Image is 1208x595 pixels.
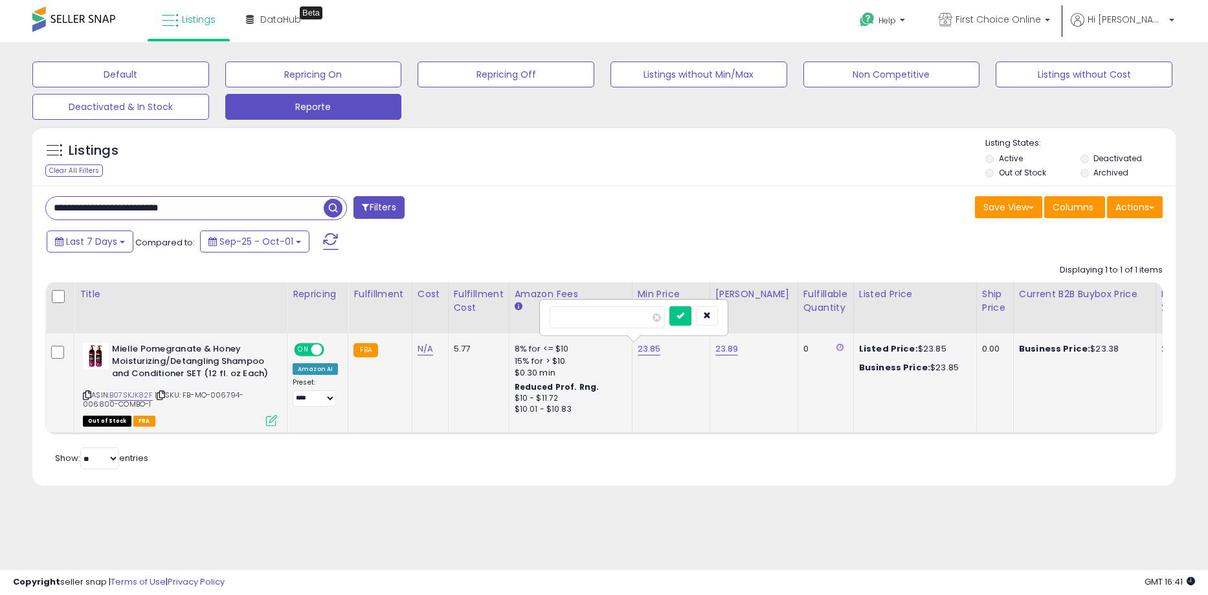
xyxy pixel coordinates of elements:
span: First Choice Online [956,13,1041,26]
div: Amazon Fees [515,287,627,301]
div: Amazon AI [293,363,338,375]
a: Privacy Policy [168,576,225,588]
span: DataHub [260,13,301,26]
a: 23.85 [638,342,661,355]
div: Ship Price [982,287,1008,315]
div: $10.01 - $10.83 [515,404,622,415]
div: 8% for <= $10 [515,343,622,355]
p: Listing States: [985,137,1175,150]
span: ON [295,344,311,355]
b: Business Price: [1019,342,1090,355]
div: Current B2B Buybox Price [1019,287,1150,301]
div: Min Price [638,287,704,301]
div: Fulfillable Quantity [803,287,848,315]
div: $23.85 [859,362,967,374]
img: 411ZYDFex2L._SL40_.jpg [83,343,109,369]
button: Deactivated & In Stock [32,94,209,120]
div: $0.30 min [515,367,622,379]
div: Preset: [293,378,338,407]
a: Help [849,2,918,42]
a: Hi [PERSON_NAME] [1071,13,1174,42]
span: Sep-25 - Oct-01 [219,235,293,248]
button: Repricing Off [418,62,594,87]
button: Non Competitive [803,62,980,87]
div: Title [80,287,282,301]
small: FBA [353,343,377,357]
i: Get Help [859,12,875,28]
span: Columns [1053,201,1093,214]
div: Fulfillment Cost [454,287,504,315]
button: Listings without Cost [996,62,1172,87]
a: Terms of Use [111,576,166,588]
a: 23.89 [715,342,739,355]
div: Listed Price [859,287,971,301]
a: B07SKJK82F [109,390,153,401]
label: Out of Stock [999,167,1046,178]
div: Fulfillment [353,287,406,301]
span: FBA [133,416,155,427]
div: 0.00 [982,343,1003,355]
label: Active [999,153,1023,164]
button: Reporte [225,94,402,120]
button: Sep-25 - Oct-01 [200,230,309,253]
button: Save View [975,196,1042,218]
span: 2025-10-9 16:41 GMT [1145,576,1195,588]
div: 22% [1161,343,1204,355]
span: All listings that are currently out of stock and unavailable for purchase on Amazon [83,416,131,427]
div: ASIN: [83,343,277,425]
small: Amazon Fees. [515,301,522,313]
button: Listings without Min/Max [610,62,787,87]
div: $23.85 [859,343,967,355]
span: Help [878,15,896,26]
div: 5.77 [454,343,499,355]
span: | SKU: FB-MO-006794-006800-COMBO-1 [83,390,243,409]
div: Cost [418,287,443,301]
strong: Copyright [13,576,60,588]
span: Hi [PERSON_NAME] [1088,13,1165,26]
b: Mielle Pomegranate & Honey Moisturizing/Detangling Shampoo and Conditioner SET (12 fl. oz Each) [112,343,269,383]
button: Default [32,62,209,87]
button: Actions [1107,196,1163,218]
label: Deactivated [1093,153,1142,164]
div: 15% for > $10 [515,355,622,367]
span: Compared to: [135,236,195,249]
b: Listed Price: [859,342,918,355]
div: $10 - $11.72 [515,393,622,404]
div: Repricing [293,287,342,301]
div: Tooltip anchor [300,6,322,19]
div: 0 [803,343,844,355]
button: Repricing On [225,62,402,87]
span: Listings [182,13,216,26]
label: Archived [1093,167,1128,178]
div: [PERSON_NAME] [715,287,792,301]
h5: Listings [69,142,118,160]
span: OFF [322,344,343,355]
button: Filters [353,196,404,219]
div: $23.38 [1019,343,1146,355]
div: Clear All Filters [45,164,103,177]
div: Displaying 1 to 1 of 1 items [1060,264,1163,276]
span: Last 7 Days [66,235,117,248]
span: Show: entries [55,452,148,464]
b: Reduced Prof. Rng. [515,381,599,392]
a: N/A [418,342,433,355]
button: Columns [1044,196,1105,218]
button: Last 7 Days [47,230,133,253]
b: Business Price: [859,361,930,374]
div: seller snap | | [13,576,225,589]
